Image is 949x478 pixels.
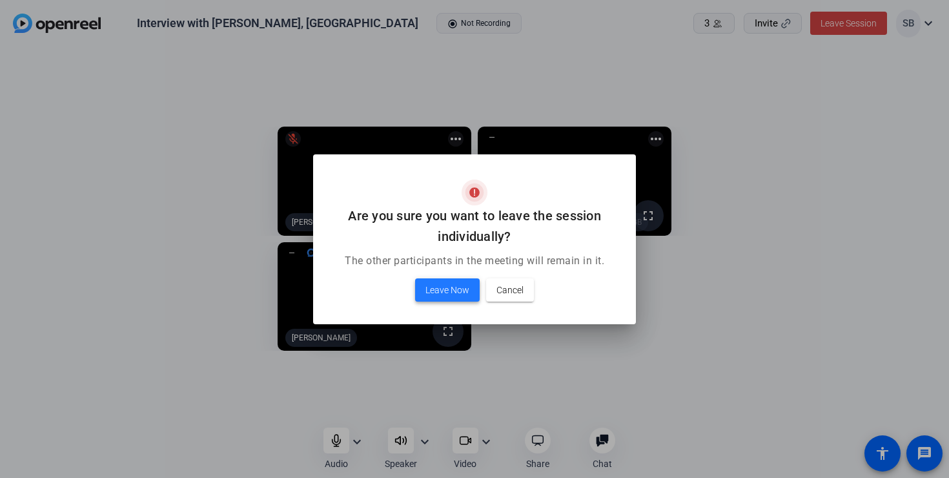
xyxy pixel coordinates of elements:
button: Leave Now [415,278,480,302]
p: The other participants in the meeting will remain in it. [329,253,620,269]
button: Cancel [486,278,534,302]
h2: Are you sure you want to leave the session individually? [329,205,620,247]
span: Leave Now [425,282,469,298]
span: Cancel [496,282,524,298]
